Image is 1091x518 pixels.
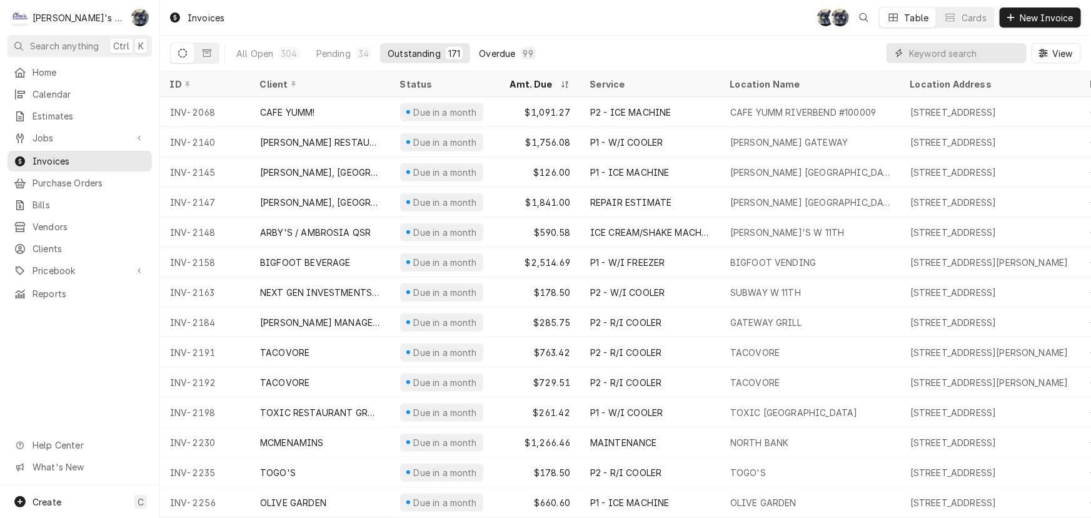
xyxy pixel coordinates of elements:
[33,131,127,145] span: Jobs
[730,346,780,359] div: TACOVORE
[260,196,380,209] div: [PERSON_NAME], [GEOGRAPHIC_DATA], MOHAWK
[500,457,580,487] div: $178.50
[412,376,478,389] div: Due in a month
[910,286,997,299] div: [STREET_ADDRESS]
[138,39,144,53] span: K
[170,78,238,91] div: ID
[260,466,296,479] div: TOGO'S
[590,406,663,419] div: P1 - W/I COOLER
[138,495,144,509] span: C
[590,376,661,389] div: P2 - R/I COOLER
[910,346,1068,359] div: [STREET_ADDRESS][PERSON_NAME]
[730,226,845,239] div: [PERSON_NAME]'S W 11TH
[500,187,580,217] div: $1,841.00
[8,106,152,126] a: Estimates
[160,487,250,517] div: INV-2256
[910,256,1068,269] div: [STREET_ADDRESS][PERSON_NAME]
[448,47,460,60] div: 171
[8,283,152,304] a: Reports
[1017,11,1076,24] span: New Invoice
[33,155,146,168] span: Invoices
[479,47,515,60] div: Overdue
[260,496,326,509] div: OLIVE GARDEN
[412,496,478,509] div: Due in a month
[500,97,580,127] div: $1,091.27
[33,11,124,24] div: [PERSON_NAME]'s Refrigeration
[160,427,250,457] div: INV-2230
[590,166,670,179] div: P1 - ICE MACHINE
[160,307,250,337] div: INV-2184
[160,157,250,187] div: INV-2145
[412,466,478,479] div: Due in a month
[510,78,558,91] div: Amt. Due
[500,157,580,187] div: $126.00
[160,217,250,247] div: INV-2148
[260,406,380,419] div: TOXIC RESTAURANT GROUP, LLC.
[33,88,146,101] span: Calendar
[412,226,478,239] div: Due in a month
[160,337,250,367] div: INV-2191
[910,78,1068,91] div: Location Address
[260,286,380,299] div: NEXT GEN INVESTMENTS, INC.
[30,39,99,53] span: Search anything
[33,497,61,507] span: Create
[854,8,874,28] button: Open search
[11,9,29,26] div: Clay's Refrigeration's Avatar
[500,487,580,517] div: $660.60
[590,226,710,239] div: ICE CREAM/SHAKE MACHINE REPAIR
[260,256,351,269] div: BIGFOOT BEVERAGE
[910,136,997,149] div: [STREET_ADDRESS]
[33,264,127,277] span: Pricebook
[260,436,324,449] div: MCMENAMINS
[412,256,478,269] div: Due in a month
[33,287,146,300] span: Reports
[8,457,152,477] a: Go to What's New
[33,176,146,190] span: Purchase Orders
[33,109,146,123] span: Estimates
[8,151,152,171] a: Invoices
[910,226,997,239] div: [STREET_ADDRESS]
[910,106,997,119] div: [STREET_ADDRESS]
[817,9,835,26] div: Sarah Bendele's Avatar
[910,496,997,509] div: [STREET_ADDRESS]
[500,127,580,157] div: $1,756.08
[400,78,488,91] div: Status
[33,460,144,474] span: What's New
[590,106,671,119] div: P2 - ICE MACHINE
[412,166,478,179] div: Due in a month
[730,136,848,149] div: [PERSON_NAME] GATEWAY
[910,316,997,329] div: [STREET_ADDRESS]
[500,337,580,367] div: $763.42
[500,367,580,397] div: $729.51
[113,39,129,53] span: Ctrl
[962,11,987,24] div: Cards
[730,376,780,389] div: TACOVORE
[910,376,1068,389] div: [STREET_ADDRESS][PERSON_NAME]
[412,196,478,209] div: Due in a month
[160,127,250,157] div: INV-2140
[8,238,152,259] a: Clients
[910,466,997,479] div: [STREET_ADDRESS]
[730,106,876,119] div: CAFE YUMM RIVERBEND #100009
[817,9,835,26] div: SB
[160,187,250,217] div: INV-2147
[590,286,665,299] div: P2 - W/I COOLER
[910,166,997,179] div: [STREET_ADDRESS]
[160,97,250,127] div: INV-2068
[8,435,152,455] a: Go to Help Center
[412,406,478,419] div: Due in a month
[500,217,580,247] div: $590.58
[260,78,378,91] div: Client
[8,260,152,281] a: Go to Pricebook
[260,226,371,239] div: ARBY'S / AMBROSIA QSR
[236,47,273,60] div: All Open
[33,66,146,79] span: Home
[590,256,665,269] div: P1 - W/I FREEZER
[11,9,29,26] div: C
[590,346,661,359] div: P2 - R/I COOLER
[8,35,152,57] button: Search anythingCtrlK
[590,136,663,149] div: P1 - W/I COOLER
[730,78,888,91] div: Location Name
[8,216,152,237] a: Vendors
[260,106,315,119] div: CAFE YUMM!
